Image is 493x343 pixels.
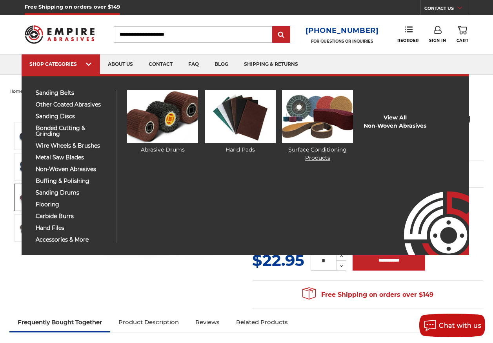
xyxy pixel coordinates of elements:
span: hand files [36,225,110,231]
span: Sign In [429,38,446,43]
button: Next [20,243,39,260]
a: Hand Pads [205,90,276,154]
a: contact [141,54,180,74]
p: FOR QUESTIONS OR INQUIRIES [306,39,379,44]
a: [PHONE_NUMBER] [306,25,379,36]
a: shipping & returns [236,54,306,74]
span: Chat with us [439,322,481,329]
a: blog [207,54,236,74]
span: carbide burrs [36,213,110,219]
img: Black Hawk Abrasives' tan surface conditioning disc, 2-inch quick change, 60-80 grit coarse texture. [19,218,39,238]
span: wire wheels & brushes [36,143,110,149]
a: CONTACT US [424,4,468,15]
button: Chat with us [419,314,485,337]
a: Reorder [397,26,419,43]
a: home [9,88,23,94]
span: Free Shipping on orders over $149 [302,287,433,303]
img: Empire Abrasives [25,21,95,48]
a: Related Products [228,314,296,331]
a: Cart [457,26,468,43]
div: SHOP CATEGORIES [29,61,92,67]
span: accessories & more [36,237,110,243]
span: non-woven abrasives [36,166,110,172]
img: Black Hawk Abrasives 2 inch quick change disc for surface preparation on metals [19,126,39,146]
img: Hand Pads [205,90,276,143]
span: Cart [457,38,468,43]
span: Reorder [397,38,419,43]
a: Abrasive Drums [127,90,198,154]
span: other coated abrasives [36,102,110,108]
a: faq [180,54,207,74]
span: flooring [36,202,110,208]
a: about us [100,54,141,74]
a: Reviews [187,314,228,331]
button: Previous [20,106,39,123]
a: View AllNon-woven Abrasives [364,114,426,130]
input: Submit [273,27,289,43]
span: bonded cutting & grinding [36,125,110,137]
img: Black Hawk Abrasives' blue surface conditioning disc, 2-inch quick change, 280-360 grit fine texture [19,157,39,177]
span: sanding discs [36,114,110,119]
img: Surface Conditioning Products [282,90,353,143]
span: metal saw blades [36,155,110,161]
a: Product Description [110,314,187,331]
span: $22.95 [252,251,304,270]
span: buffing & polishing [36,178,110,184]
a: Surface Conditioning Products [282,90,353,162]
a: Frequently Bought Together [9,314,110,331]
span: sanding belts [36,90,110,96]
span: sanding drums [36,190,110,196]
img: Empire Abrasives Logo Image [390,168,469,255]
img: Black Hawk Abrasives' red surface conditioning disc, 2-inch quick change, 100-150 grit medium tex... [19,188,39,207]
img: Abrasive Drums [127,90,198,143]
